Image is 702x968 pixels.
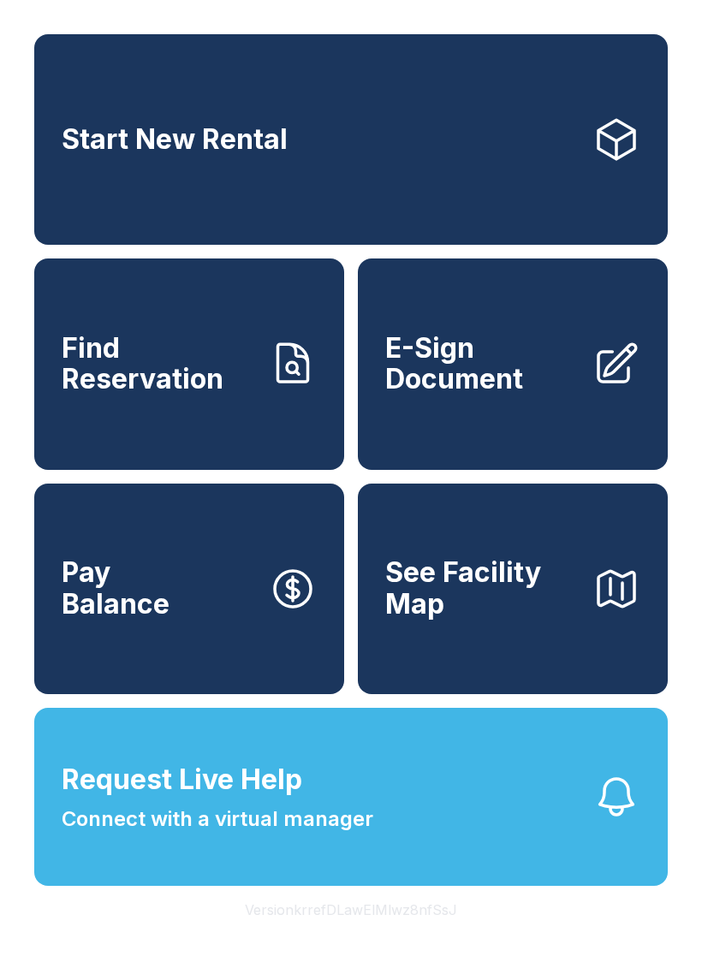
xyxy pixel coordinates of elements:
span: Request Live Help [62,759,302,800]
span: E-Sign Document [385,333,579,395]
a: Start New Rental [34,34,668,245]
span: Start New Rental [62,124,288,156]
button: Request Live HelpConnect with a virtual manager [34,708,668,886]
span: Find Reservation [62,333,255,395]
a: E-Sign Document [358,258,668,469]
span: Pay Balance [62,557,170,620]
button: PayBalance [34,484,344,694]
button: VersionkrrefDLawElMlwz8nfSsJ [231,886,471,934]
button: See Facility Map [358,484,668,694]
span: See Facility Map [385,557,579,620]
a: Find Reservation [34,258,344,469]
span: Connect with a virtual manager [62,804,373,834]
